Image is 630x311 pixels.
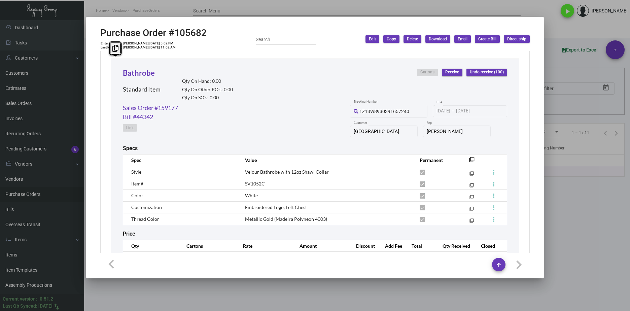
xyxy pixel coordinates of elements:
[123,240,180,252] th: Qty
[469,173,474,177] mat-icon: filter_none
[100,27,207,39] h2: Purchase Order #105682
[436,108,450,114] input: Start date
[182,95,233,101] h2: Qty On SO’s: 0.00
[383,35,399,43] button: Copy
[452,108,455,114] span: –
[475,35,500,43] button: Create Bill
[458,36,467,42] span: Email
[404,35,421,43] button: Delete
[123,154,238,166] th: Spec
[378,240,405,252] th: Add Fee
[100,45,123,49] td: Last Modified:
[469,196,474,201] mat-icon: filter_none
[245,204,307,210] span: Embroidered Logo, Left Chest
[238,154,413,166] th: Value
[429,36,447,42] span: Download
[131,193,143,198] span: Color
[425,35,450,43] button: Download
[436,240,474,252] th: Qty Received
[182,78,233,84] h2: Qty On Hand: 0.00
[369,36,376,42] span: Edit
[123,45,176,49] td: [PERSON_NAME] [DATE] 11:02 AM
[112,45,118,52] i: Copy
[245,169,329,175] span: Velour Bathrobe with 12oz Shawl Collar
[123,41,176,45] td: [PERSON_NAME] [DATE] 5:02 PM
[387,36,396,42] span: Copy
[123,145,138,151] h2: Specs
[180,240,236,252] th: Cartons
[349,240,378,252] th: Discount
[445,69,459,75] span: Receive
[466,69,507,76] button: Undo receive (100)
[407,36,418,42] span: Delete
[417,69,438,76] button: Cartons
[470,69,504,75] span: Undo receive (100)
[182,87,233,93] h2: Qty On Other PO’s: 0.00
[442,69,462,76] button: Receive
[123,68,155,77] a: Bathrobe
[469,220,474,224] mat-icon: filter_none
[469,184,474,189] mat-icon: filter_none
[126,125,134,131] span: Link
[3,303,53,310] div: Last Qb Synced: [DATE]
[245,216,327,222] span: Metallic Gold (Madeira Polyneon 4003)
[123,86,161,93] h2: Standard Item
[504,35,530,43] button: Direct ship
[236,240,293,252] th: Rate
[245,181,265,186] span: SV1052C
[413,154,459,166] th: Permanent
[123,112,153,122] a: Bill #44342
[469,159,475,164] mat-icon: filter_none
[469,208,474,212] mat-icon: filter_none
[100,41,123,45] td: Entered By:
[40,296,53,303] div: 0.51.2
[456,108,488,114] input: End date
[478,36,496,42] span: Create Bill
[123,231,135,237] h2: Price
[454,35,471,43] button: Email
[293,240,349,252] th: Amount
[359,109,409,114] span: 1Z13W8930391657240
[245,193,258,198] span: White
[405,240,436,252] th: Total
[131,216,159,222] span: Thread Color
[131,181,143,186] span: Item#
[507,36,526,42] span: Direct ship
[131,169,141,175] span: Style
[3,296,37,303] div: Current version:
[420,69,434,75] span: Cartons
[123,124,137,132] button: Link
[123,103,178,112] a: Sales Order #159177
[131,204,162,210] span: Customization
[474,240,507,252] th: Closed
[365,35,379,43] button: Edit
